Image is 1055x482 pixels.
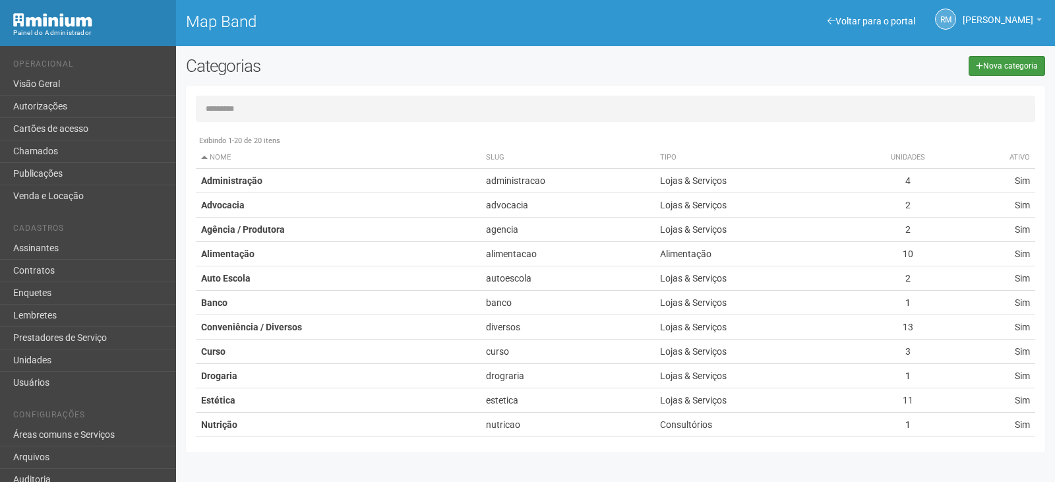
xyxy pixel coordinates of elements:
[655,364,853,388] td: Lojas & Serviços
[13,224,166,237] li: Cadastros
[655,266,853,291] td: Lojas & Serviços
[828,16,915,26] a: Voltar para o portal
[481,340,655,364] td: curso
[853,147,963,169] th: Unidades: activate to sort column ascending
[853,169,963,193] td: 4
[853,413,963,437] td: 1
[853,193,963,218] td: 2
[655,437,853,462] td: Consultórios
[481,413,655,437] td: nutricao
[13,59,166,73] li: Operacional
[13,13,92,27] img: Minium
[935,9,956,30] a: RM
[655,193,853,218] td: Lojas & Serviços
[963,16,1042,27] a: [PERSON_NAME]
[481,242,655,266] td: alimentacao
[201,371,237,381] strong: Drogaria
[853,340,963,364] td: 3
[655,242,853,266] td: Alimentação
[963,266,1035,291] td: Sim
[201,395,235,406] strong: Estética
[963,242,1035,266] td: Sim
[201,249,255,259] strong: Alimentação
[853,437,963,462] td: 4
[481,266,655,291] td: autoescola
[963,2,1033,25] span: Renata Moreira
[196,135,1035,147] div: Exibindo 1-20 de 20 itens
[963,291,1035,315] td: Sim
[481,169,655,193] td: administracao
[969,56,1045,76] a: Nova categoria
[481,147,655,169] th: Slug: activate to sort column ascending
[963,388,1035,413] td: Sim
[201,175,262,186] strong: Administração
[853,364,963,388] td: 1
[853,266,963,291] td: 2
[201,346,226,357] strong: Curso
[201,322,302,332] strong: Conveniência / Diversos
[186,56,606,76] h2: Categorias
[963,147,1035,169] th: Ativo: activate to sort column ascending
[481,193,655,218] td: advocacia
[853,218,963,242] td: 2
[655,388,853,413] td: Lojas & Serviços
[655,315,853,340] td: Lojas & Serviços
[655,413,853,437] td: Consultórios
[655,340,853,364] td: Lojas & Serviços
[13,410,166,424] li: Configurações
[201,297,227,308] strong: Banco
[481,315,655,340] td: diversos
[963,413,1035,437] td: Sim
[481,364,655,388] td: drograria
[481,437,655,462] td: odontologia
[201,419,237,430] strong: Nutrição
[196,147,481,169] th: Nome: activate to sort column descending
[481,388,655,413] td: estetica
[655,218,853,242] td: Lojas & Serviços
[655,169,853,193] td: Lojas & Serviços
[963,169,1035,193] td: Sim
[481,218,655,242] td: agencia
[201,224,285,235] strong: Agência / Produtora
[186,13,606,30] h1: Map Band
[655,291,853,315] td: Lojas & Serviços
[853,315,963,340] td: 13
[853,291,963,315] td: 1
[201,200,245,210] strong: Advocacia
[963,218,1035,242] td: Sim
[655,147,853,169] th: Tipo: activate to sort column ascending
[963,364,1035,388] td: Sim
[963,315,1035,340] td: Sim
[963,193,1035,218] td: Sim
[13,27,166,39] div: Painel do Administrador
[963,340,1035,364] td: Sim
[853,388,963,413] td: 11
[963,437,1035,462] td: Sim
[853,242,963,266] td: 10
[201,273,251,284] strong: Auto Escola
[481,291,655,315] td: banco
